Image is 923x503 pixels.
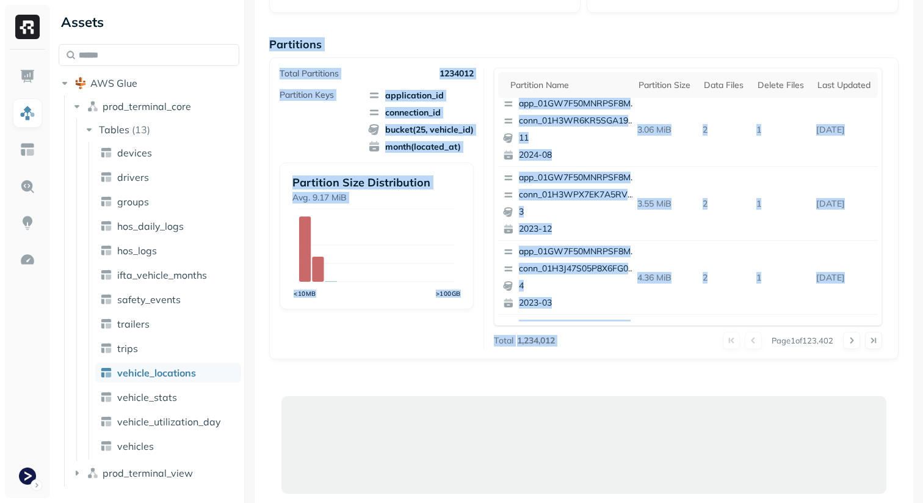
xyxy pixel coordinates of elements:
[292,192,461,204] p: Avg. 9.17 MiB
[269,37,899,51] p: Partitions
[704,79,745,91] div: Data Files
[100,342,112,354] img: table
[95,314,241,334] a: trailers
[95,216,241,236] a: hos_daily_logs
[103,467,193,479] span: prod_terminal_view
[698,193,751,215] p: 2
[59,73,239,93] button: AWS Glue
[59,12,239,32] div: Assets
[632,267,698,288] p: 4.36 MiB
[99,123,129,136] span: Tables
[368,106,474,119] span: connection_id
[71,97,240,116] button: prod_terminal_core
[519,280,637,292] p: 4
[95,290,241,309] a: safety_events
[698,119,751,141] p: 2
[498,93,642,166] button: app_01GW7F50MNRPSF8MFHFDEVDVJAconn_01H3WR6KR5SGA19P4YZ3XFGFQH112024-08
[751,267,811,288] p: 1
[698,267,751,288] p: 2
[100,220,112,232] img: table
[519,297,637,309] p: 2023-03
[132,123,150,136] p: ( 13 )
[95,241,241,260] a: hos_logs
[498,167,642,240] button: app_01GW7F50MNRPSF8MFHFDEVDVJAconn_01H3WPX7EK7A5RVRD6KH2ZA02F32023-12
[811,119,878,141] p: Sep 11, 2025
[95,436,241,456] a: vehicles
[103,100,191,112] span: prod_terminal_core
[519,223,637,235] p: 2023-12
[100,269,112,281] img: table
[368,123,474,136] span: bucket(25, vehicle_id)
[117,342,138,354] span: trips
[87,467,99,479] img: namespace
[100,318,112,330] img: table
[20,252,35,268] img: Optimization
[440,68,474,79] p: 1234012
[517,335,555,347] p: 1,234,012
[100,367,112,379] img: table
[519,263,637,275] p: conn_01H3J47S05P8X6FG0YX49YTVX8
[117,318,150,330] span: trailers
[15,15,40,39] img: Ryft
[519,149,637,161] p: 2024-08
[20,68,35,84] img: Dashboard
[498,241,642,314] button: app_01GW7F50MNRPSF8MFHFDEVDVJAconn_01H3J47S05P8X6FG0YX49YTVX842023-03
[519,246,637,258] p: app_01GW7F50MNRPSF8MFHFDEVDVJA
[117,293,181,306] span: safety_events
[632,119,698,141] p: 3.06 MiB
[292,175,461,189] p: Partition Size Distribution
[280,68,339,79] p: Total Partitions
[519,189,637,201] p: conn_01H3WPX7EK7A5RVRD6KH2ZA02F
[71,463,240,483] button: prod_terminal_view
[117,220,184,232] span: hos_daily_logs
[817,79,872,91] div: Last updated
[294,290,316,298] tspan: <10MB
[751,193,811,215] p: 1
[632,193,698,215] p: 3.55 MiB
[100,147,112,159] img: table
[368,141,474,153] span: month(located_at)
[117,244,157,257] span: hos_logs
[117,269,207,281] span: ifta_vehicle_months
[100,391,112,403] img: table
[20,142,35,158] img: Asset Explorer
[100,244,112,257] img: table
[519,115,637,127] p: conn_01H3WR6KR5SGA19P4YZ3XFGFQH
[95,143,241,163] a: devices
[758,79,805,91] div: Delete Files
[87,100,99,112] img: namespace
[95,339,241,358] a: trips
[117,171,149,183] span: drivers
[100,416,112,428] img: table
[20,105,35,121] img: Assets
[519,98,637,110] p: app_01GW7F50MNRPSF8MFHFDEVDVJA
[95,167,241,187] a: drivers
[19,468,36,485] img: Terminal
[20,215,35,231] img: Insights
[519,172,637,184] p: app_01GW7F50MNRPSF8MFHFDEVDVJA
[751,119,811,141] p: 1
[95,363,241,383] a: vehicle_locations
[435,290,460,298] tspan: >100GB
[95,387,241,407] a: vehicle_stats
[95,192,241,211] a: groups
[639,79,692,91] div: Partition size
[368,89,474,101] span: application_id
[117,440,154,452] span: vehicles
[83,120,241,139] button: Tables(13)
[811,267,878,288] p: Sep 11, 2025
[95,265,241,285] a: ifta_vehicle_months
[811,193,878,215] p: Sep 11, 2025
[117,391,177,403] span: vehicle_stats
[117,367,196,379] span: vehicle_locations
[280,89,334,101] p: Partition Keys
[494,335,513,347] p: Total
[519,320,637,332] p: app_01GW7F50MNRPSF8MFHFDEVDVJA
[95,412,241,431] a: vehicle_utilization_day
[519,206,637,218] p: 3
[100,171,112,183] img: table
[117,416,221,428] span: vehicle_utilization_day
[772,335,833,346] p: Page 1 of 123,402
[117,147,152,159] span: devices
[510,79,626,91] div: Partition name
